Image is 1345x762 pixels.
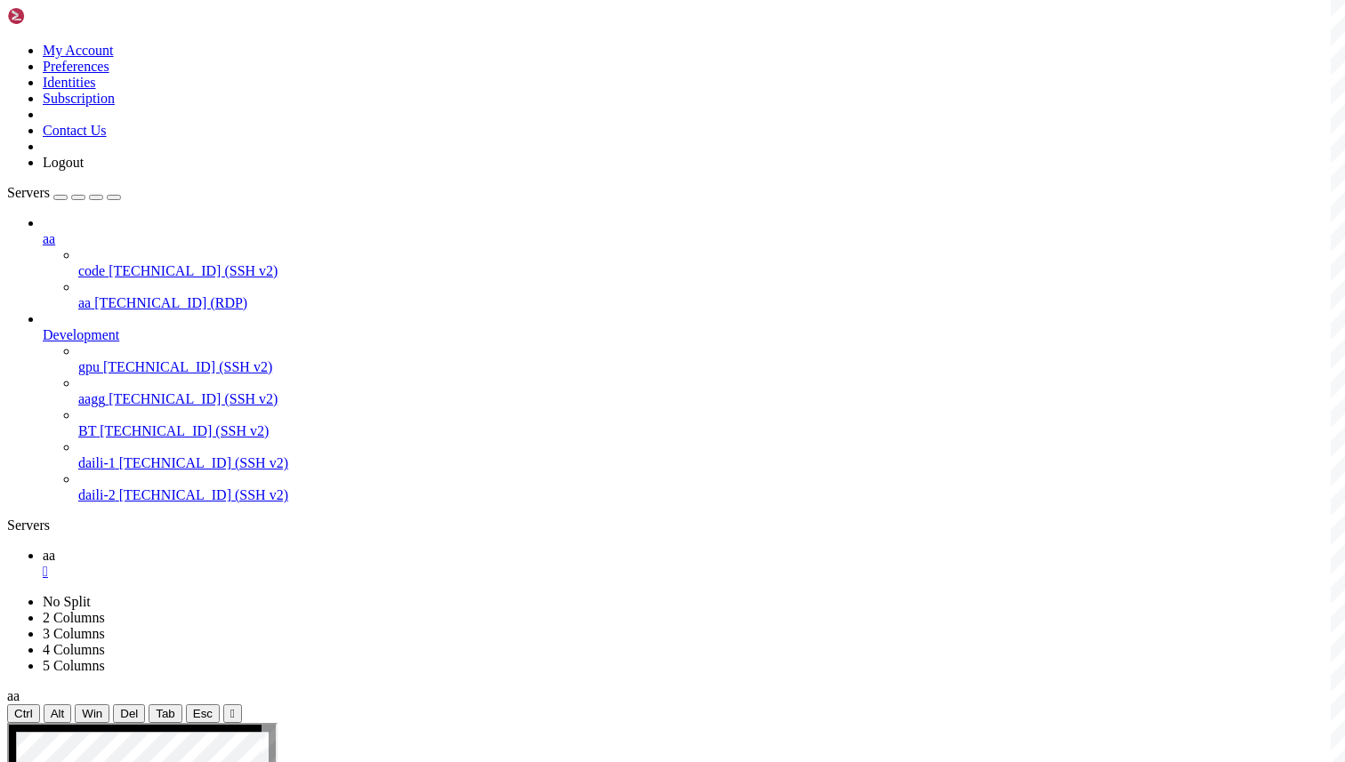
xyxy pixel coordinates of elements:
span: Servers [7,185,50,200]
span: Tab [156,707,175,720]
a: 4 Columns [43,642,105,657]
a: aa [TECHNICAL_ID] (RDP) [78,295,1338,311]
span: aa [7,688,20,703]
li: BT [TECHNICAL_ID] (SSH v2) [78,407,1338,439]
li: Development [43,311,1338,503]
span: Alt [51,707,65,720]
button: Del [113,704,145,723]
button: Ctrl [7,704,40,723]
span: [TECHNICAL_ID] (SSH v2) [119,487,288,502]
button: Alt [44,704,72,723]
li: gpu [TECHNICAL_ID] (SSH v2) [78,343,1338,375]
button:  [223,704,242,723]
a: Identities [43,75,96,90]
a: aa [43,548,1338,580]
span: [TECHNICAL_ID] (SSH v2) [119,455,288,470]
button: Win [75,704,109,723]
span: Esc [193,707,213,720]
a:  [43,564,1338,580]
span: aa [43,548,55,563]
a: daili-1 [TECHNICAL_ID] (SSH v2) [78,455,1338,471]
span: daili-1 [78,455,116,470]
li: aa [TECHNICAL_ID] (RDP) [78,279,1338,311]
span: BT [78,423,96,438]
a: Servers [7,185,121,200]
div:  [230,707,235,720]
a: My Account [43,43,114,58]
span: Ctrl [14,707,33,720]
img: Shellngn [7,7,109,25]
a: Development [43,327,1338,343]
span: [TECHNICAL_ID] (RDP) [94,295,247,310]
a: 2 Columns [43,610,105,625]
a: BT [TECHNICAL_ID] (SSH v2) [78,423,1338,439]
span: Development [43,327,119,342]
a: aagg [TECHNICAL_ID] (SSH v2) [78,391,1338,407]
li: aagg [TECHNICAL_ID] (SSH v2) [78,375,1338,407]
span: [TECHNICAL_ID] (SSH v2) [109,263,278,278]
li: daili-1 [TECHNICAL_ID] (SSH v2) [78,439,1338,471]
span: [TECHNICAL_ID] (SSH v2) [100,423,269,438]
a: 5 Columns [43,658,105,673]
span: aa [43,231,55,246]
a: 3 Columns [43,626,105,641]
li: code [TECHNICAL_ID] (SSH v2) [78,247,1338,279]
li: daili-2 [TECHNICAL_ID] (SSH v2) [78,471,1338,503]
button: Tab [149,704,182,723]
li: aa [43,215,1338,311]
a: Contact Us [43,123,107,138]
a: Preferences [43,59,109,74]
a: daili-2 [TECHNICAL_ID] (SSH v2) [78,487,1338,503]
a: Subscription [43,91,115,106]
div: Servers [7,517,1338,533]
span: gpu [78,359,100,374]
a: code [TECHNICAL_ID] (SSH v2) [78,263,1338,279]
span: Del [120,707,138,720]
span: [TECHNICAL_ID] (SSH v2) [103,359,272,374]
a: gpu [TECHNICAL_ID] (SSH v2) [78,359,1338,375]
a: No Split [43,594,91,609]
span: code [78,263,105,278]
span: Win [82,707,102,720]
button: Esc [186,704,220,723]
span: aagg [78,391,105,406]
a: aa [43,231,1338,247]
a: Logout [43,155,84,170]
span: [TECHNICAL_ID] (SSH v2) [109,391,278,406]
span: aa [78,295,91,310]
span: daili-2 [78,487,116,502]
